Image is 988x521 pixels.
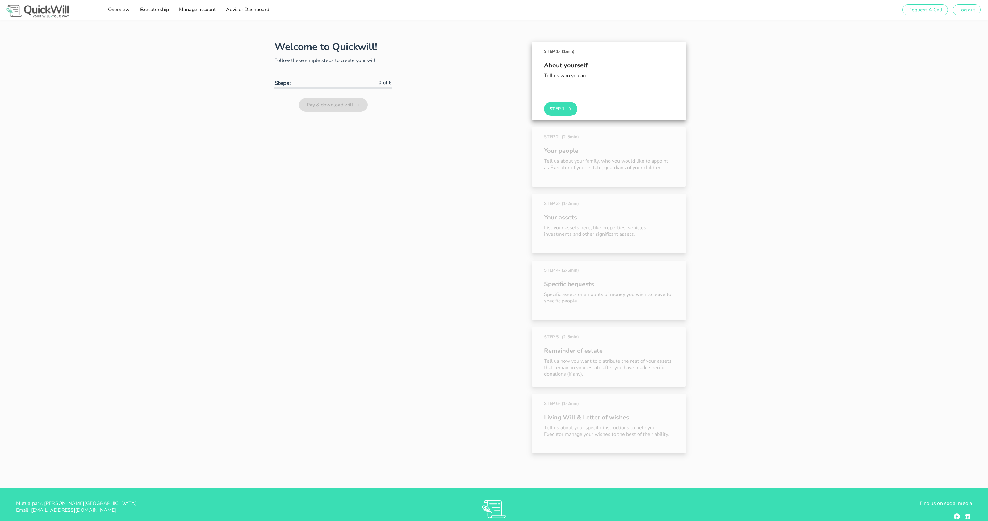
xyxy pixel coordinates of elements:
button: Step 1 [544,102,577,116]
span: STEP 3 [544,200,579,207]
a: Overview [106,4,132,16]
p: Tell us about your family, who you would like to appoint as Executor of your estate, guardians of... [544,158,674,171]
span: Your people [544,146,674,156]
span: Request A Call [908,6,942,13]
button: Request A Call [902,4,948,15]
span: - (2-5min) [559,134,579,140]
span: Living Will & Letter of wishes [544,413,674,422]
span: Advisor Dashboard [226,6,269,13]
span: Overview [108,6,130,13]
span: STEP 1 [544,48,575,55]
img: RVs0sauIwKhMoGR03FLGkjXSOVwkZRnQsltkF0QxpTsornXsmh1o7vbL94pqF3d8sZvAAAAAElFTkSuQmCC [482,500,506,518]
img: Logo [5,3,70,19]
span: Remainder of estate [544,346,674,356]
span: - (1-2min) [559,401,579,406]
p: Specific assets or amounts of money you wish to leave to specific people. [544,291,674,304]
p: Tell us how you want to distribute the rest of your assets that remain in your estate after you h... [544,358,674,377]
span: STEP 2 [544,134,579,140]
span: Mutualpark, [PERSON_NAME][GEOGRAPHIC_DATA] [16,500,136,507]
span: STEP 4 [544,267,579,273]
span: - (1min) [559,48,575,54]
a: Executorship [138,4,170,16]
span: - (1-2min) [559,201,579,206]
span: - (2-5min) [559,334,579,340]
h1: Welcome to Quickwill! [274,40,377,53]
a: Manage account [177,4,218,16]
span: Executorship [140,6,169,13]
p: Follow these simple steps to create your will. [274,57,392,64]
a: Advisor Dashboard [224,4,271,16]
b: 0 of 6 [379,79,392,86]
button: Log out [953,4,981,15]
span: Log out [958,6,975,13]
p: Tell us about your specific instructions to help your Executor manage your wishes to the best of ... [544,425,674,438]
span: - (2-5min) [559,267,579,273]
span: Specific bequests [544,280,674,289]
span: STEP 6 [544,400,579,407]
span: About yourself [544,61,674,70]
p: Tell us who you are. [544,73,674,79]
span: Manage account [179,6,216,13]
b: Steps: [274,79,291,87]
span: Your assets [544,213,674,222]
span: Email: [EMAIL_ADDRESS][DOMAIN_NAME] [16,507,116,514]
p: Find us on social media [653,500,972,507]
span: STEP 5 [544,334,579,340]
p: List your assets here, like properties, vehicles, investments and other significant assets. [544,225,674,238]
